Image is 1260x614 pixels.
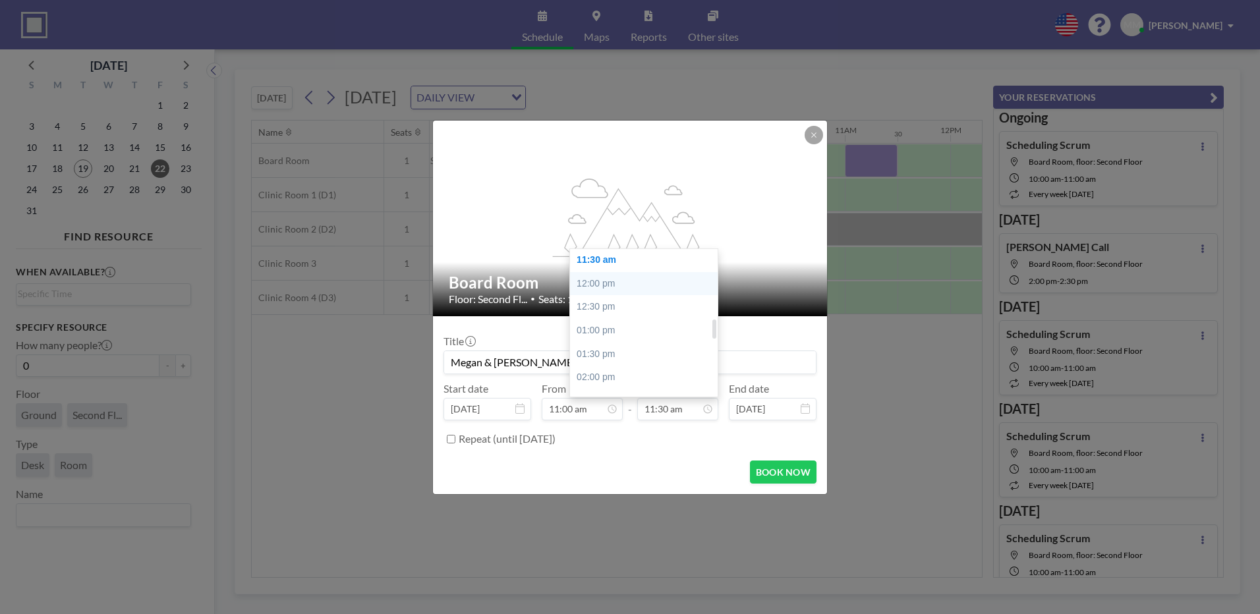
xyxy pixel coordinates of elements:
label: Title [444,335,474,348]
input: Megan's reservation [444,351,816,374]
span: • [530,294,535,304]
div: 12:30 pm [570,295,724,319]
div: 11:30 am [570,248,724,272]
h2: Board Room [449,273,813,293]
span: Seats: 1 [538,293,573,306]
span: Floor: Second Fl... [449,293,527,306]
label: From [542,382,566,395]
div: 01:00 pm [570,319,724,343]
label: Repeat (until [DATE]) [459,432,556,445]
div: 02:30 pm [570,389,724,413]
div: 01:30 pm [570,343,724,366]
div: 02:00 pm [570,366,724,389]
label: Start date [444,382,488,395]
button: BOOK NOW [750,460,816,484]
label: End date [729,382,769,395]
span: - [628,387,632,416]
div: 12:00 pm [570,272,724,296]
